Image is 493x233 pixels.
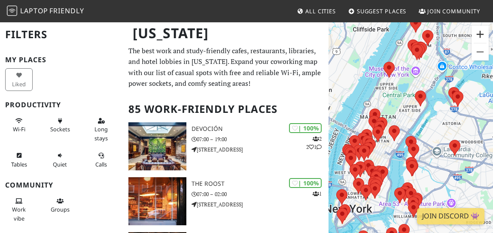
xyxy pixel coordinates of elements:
h3: My Places [5,56,118,64]
span: Group tables [51,206,70,213]
span: Work-friendly tables [11,160,27,168]
span: Quiet [53,160,67,168]
span: Join Community [427,7,480,15]
span: Power sockets [50,125,70,133]
p: 07:00 – 02:00 [192,190,329,198]
div: | 100% [289,123,322,133]
p: 07:00 – 19:00 [192,135,329,143]
img: Devoción [128,122,186,170]
a: Suggest Places [345,3,410,19]
p: [STREET_ADDRESS] [192,200,329,209]
a: LaptopFriendly LaptopFriendly [7,4,84,19]
a: The Roost | 100% 1 The Roost 07:00 – 02:00 [STREET_ADDRESS] [123,177,329,225]
button: Sockets [46,114,74,136]
p: 2 2 1 [306,135,322,151]
button: Work vibe [5,194,33,225]
span: Laptop [20,6,48,15]
span: Stable Wi-Fi [13,125,25,133]
img: The Roost [128,177,186,225]
a: Join Community [415,3,484,19]
button: Groups [46,194,74,217]
button: Quiet [46,148,74,171]
h1: [US_STATE] [126,21,327,45]
h2: Filters [5,21,118,48]
h2: 85 Work-Friendly Places [128,96,323,122]
button: Long stays [87,114,115,145]
span: Long stays [94,125,108,142]
span: People working [12,206,26,222]
span: Video/audio calls [95,160,107,168]
a: All Cities [293,3,339,19]
h3: The Roost [192,180,329,188]
span: Suggest Places [357,7,407,15]
p: 1 [313,190,322,198]
h3: Devoción [192,125,329,133]
div: | 100% [289,178,322,188]
h3: Productivity [5,101,118,109]
img: LaptopFriendly [7,6,17,16]
span: Friendly [49,6,84,15]
button: Wi-Fi [5,114,33,136]
p: The best work and study-friendly cafes, restaurants, libraries, and hotel lobbies in [US_STATE]. ... [128,45,323,89]
p: [STREET_ADDRESS] [192,145,329,154]
button: Calls [87,148,115,171]
a: Join Discord 👾 [417,208,484,224]
button: Tables [5,148,33,171]
span: All Cities [305,7,336,15]
button: Zoom out [472,43,489,61]
button: Zoom in [472,26,489,43]
h3: Community [5,181,118,189]
a: Devoción | 100% 221 Devoción 07:00 – 19:00 [STREET_ADDRESS] [123,122,329,170]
